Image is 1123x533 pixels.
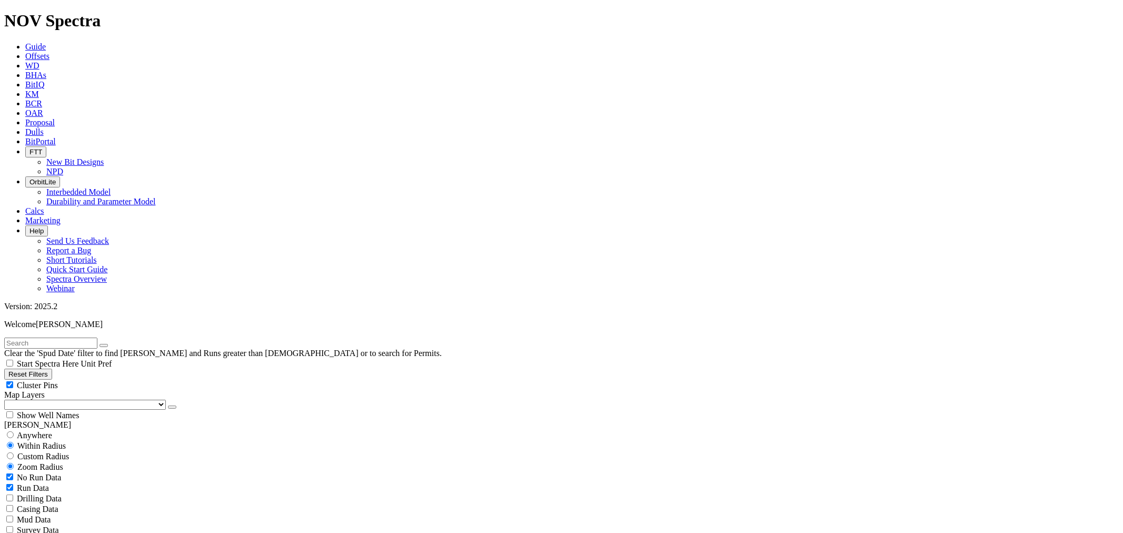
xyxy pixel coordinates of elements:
[81,359,112,368] span: Unit Pref
[4,349,442,358] span: Clear the 'Spud Date' filter to find [PERSON_NAME] and Runs greater than [DEMOGRAPHIC_DATA] or to...
[46,157,104,166] a: New Bit Designs
[6,360,13,367] input: Start Spectra Here
[17,494,62,503] span: Drilling Data
[4,390,45,399] span: Map Layers
[46,236,109,245] a: Send Us Feedback
[25,146,46,157] button: FTT
[25,176,60,187] button: OrbitLite
[46,187,111,196] a: Interbedded Model
[17,431,52,440] span: Anywhere
[46,274,107,283] a: Spectra Overview
[4,11,1119,31] h1: NOV Spectra
[17,359,78,368] span: Start Spectra Here
[46,284,75,293] a: Webinar
[17,441,66,450] span: Within Radius
[17,515,51,524] span: Mud Data
[29,148,42,156] span: FTT
[25,71,46,80] a: BHAs
[25,61,39,70] a: WD
[25,42,46,51] a: Guide
[46,246,91,255] a: Report a Bug
[25,108,43,117] a: OAR
[36,320,103,329] span: [PERSON_NAME]
[46,255,97,264] a: Short Tutorials
[4,320,1119,329] p: Welcome
[25,80,44,89] a: BitIQ
[46,167,63,176] a: NPD
[17,411,79,420] span: Show Well Names
[46,197,156,206] a: Durability and Parameter Model
[46,265,107,274] a: Quick Start Guide
[25,137,56,146] a: BitPortal
[25,127,44,136] a: Dulls
[25,118,55,127] a: Proposal
[29,227,44,235] span: Help
[4,302,1119,311] div: Version: 2025.2
[17,505,58,514] span: Casing Data
[4,369,52,380] button: Reset Filters
[25,206,44,215] a: Calcs
[4,338,97,349] input: Search
[25,216,61,225] a: Marketing
[17,452,69,461] span: Custom Radius
[25,90,39,98] a: KM
[17,381,58,390] span: Cluster Pins
[4,420,1119,430] div: [PERSON_NAME]
[29,178,56,186] span: OrbitLite
[25,225,48,236] button: Help
[25,52,49,61] a: Offsets
[25,99,42,108] a: BCR
[17,483,49,492] span: Run Data
[17,473,61,482] span: No Run Data
[17,462,63,471] span: Zoom Radius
